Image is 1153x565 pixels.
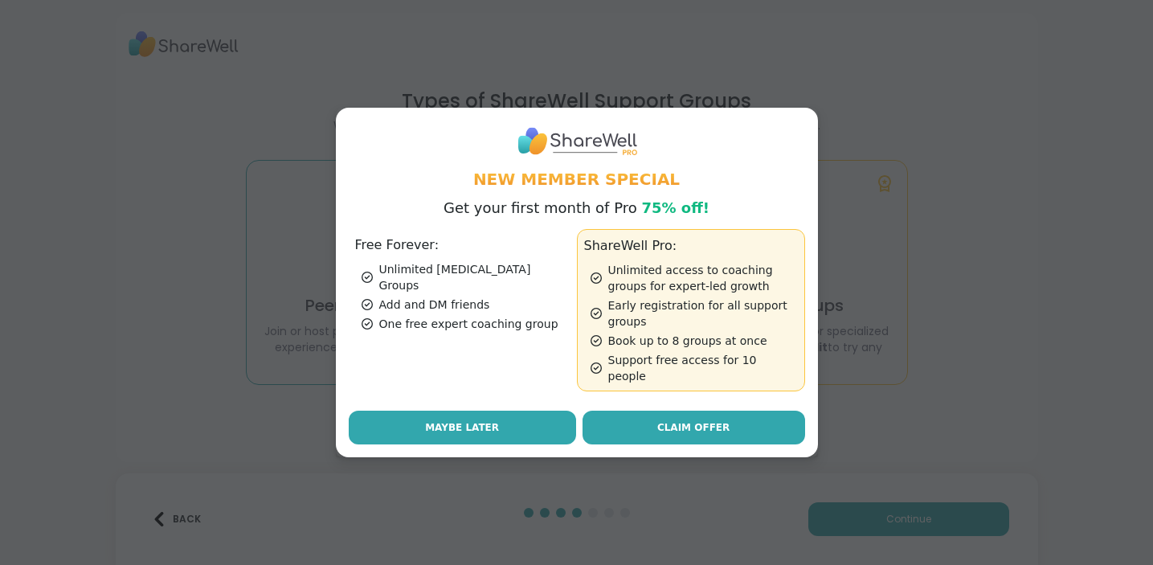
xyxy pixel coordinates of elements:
div: One free expert coaching group [362,316,570,332]
div: Unlimited [MEDICAL_DATA] Groups [362,261,570,293]
div: Support free access for 10 people [591,352,798,384]
div: Add and DM friends [362,297,570,313]
span: Maybe Later [425,420,499,435]
div: Early registration for all support groups [591,297,798,330]
img: ShareWell Logo [517,121,637,162]
div: Unlimited access to coaching groups for expert-led growth [591,262,798,294]
h3: Free Forever: [355,235,570,255]
div: Book up to 8 groups at once [591,333,798,349]
span: Claim Offer [657,420,730,435]
a: Claim Offer [583,411,805,444]
span: 75% off! [641,199,709,216]
h1: New Member Special [349,168,805,190]
button: Maybe Later [349,411,576,444]
h3: ShareWell Pro: [584,236,798,256]
p: Get your first month of Pro [444,197,709,219]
